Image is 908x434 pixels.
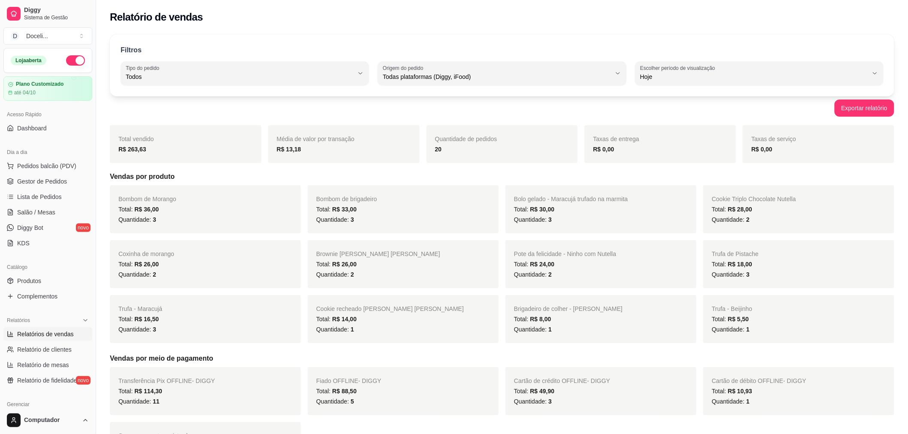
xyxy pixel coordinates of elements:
[746,271,750,278] span: 3
[383,64,426,72] label: Origem do pedido
[3,159,92,173] button: Pedidos balcão (PDV)
[514,377,610,384] span: Cartão de crédito OFFLINE - DIGGY
[728,316,749,322] span: R$ 5,50
[3,221,92,235] a: Diggy Botnovo
[835,99,894,117] button: Exportar relatório
[712,196,796,202] span: Cookie Triplo Chocolate Nutella
[3,3,92,24] a: DiggySistema de Gestão
[3,343,92,356] a: Relatório de clientes
[3,358,92,372] a: Relatório de mesas
[712,377,806,384] span: Cartão de débito OFFLINE - DIGGY
[316,398,354,405] span: Quantidade:
[134,388,162,395] span: R$ 114,30
[332,388,357,395] span: R$ 88,50
[277,146,301,153] strong: R$ 13,18
[712,326,750,333] span: Quantidade:
[3,145,92,159] div: Dia a dia
[118,316,159,322] span: Total:
[3,76,92,101] a: Plano Customizadoaté 04/10
[121,61,369,85] button: Tipo do pedidoTodos
[640,64,718,72] label: Escolher período de visualização
[746,326,750,333] span: 1
[712,216,750,223] span: Quantidade:
[316,377,381,384] span: Fiado OFFLINE - DIGGY
[118,377,215,384] span: Transferência Pix OFFLINE - DIGGY
[17,239,30,247] span: KDS
[514,261,554,268] span: Total:
[16,81,64,87] article: Plano Customizado
[118,196,176,202] span: Bombom de Morango
[351,398,354,405] span: 5
[17,292,58,301] span: Complementos
[514,206,554,213] span: Total:
[3,374,92,387] a: Relatório de fidelidadenovo
[712,271,750,278] span: Quantidade:
[277,136,354,142] span: Média de valor por transação
[3,205,92,219] a: Salão / Mesas
[530,206,554,213] span: R$ 30,00
[110,172,894,182] h5: Vendas por produto
[712,316,749,322] span: Total:
[514,305,623,312] span: Brigadeiro de colher - [PERSON_NAME]
[712,250,759,257] span: Trufa de Pistache
[640,72,868,81] span: Hoje
[712,261,752,268] span: Total:
[514,316,551,322] span: Total:
[17,376,77,385] span: Relatório de fidelidade
[17,177,67,186] span: Gestor de Pedidos
[134,206,159,213] span: R$ 36,00
[3,410,92,431] button: Computador
[17,345,72,354] span: Relatório de clientes
[435,146,442,153] strong: 20
[3,398,92,411] div: Gerenciar
[351,326,354,333] span: 1
[118,326,156,333] span: Quantidade:
[548,216,552,223] span: 3
[3,190,92,204] a: Lista de Pedidos
[316,388,357,395] span: Total:
[24,14,89,21] span: Sistema de Gestão
[110,353,894,364] h5: Vendas por meio de pagamento
[514,388,554,395] span: Total:
[746,398,750,405] span: 1
[332,206,357,213] span: R$ 33,00
[3,236,92,250] a: KDS
[712,305,752,312] span: Trufa - Beijinho
[316,216,354,223] span: Quantidade:
[110,10,203,24] h2: Relatório de vendas
[514,271,552,278] span: Quantidade:
[316,206,357,213] span: Total:
[316,305,464,312] span: Cookie recheado [PERSON_NAME] [PERSON_NAME]
[3,289,92,303] a: Complementos
[3,121,92,135] a: Dashboard
[3,274,92,288] a: Produtos
[118,388,162,395] span: Total:
[3,108,92,121] div: Acesso Rápido
[548,271,552,278] span: 2
[14,89,36,96] article: até 04/10
[17,162,76,170] span: Pedidos balcão (PDV)
[728,206,752,213] span: R$ 28,00
[3,27,92,45] button: Select a team
[514,216,552,223] span: Quantidade:
[351,216,354,223] span: 3
[351,271,354,278] span: 2
[17,277,41,285] span: Produtos
[118,250,174,257] span: Coxinha de morango
[118,305,162,312] span: Trufa - Maracujá
[316,316,357,322] span: Total:
[118,136,154,142] span: Total vendido
[712,206,752,213] span: Total:
[332,316,357,322] span: R$ 14,00
[134,316,159,322] span: R$ 16,50
[530,316,551,322] span: R$ 8,00
[316,261,357,268] span: Total:
[514,196,628,202] span: Bolo gelado - Maracujá trufado na marmita
[3,260,92,274] div: Catálogo
[121,45,142,55] p: Filtros
[17,208,55,217] span: Salão / Mesas
[530,261,554,268] span: R$ 24,00
[635,61,884,85] button: Escolher período de visualizaçãoHoje
[17,124,47,133] span: Dashboard
[316,196,377,202] span: Bombom de brigadeiro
